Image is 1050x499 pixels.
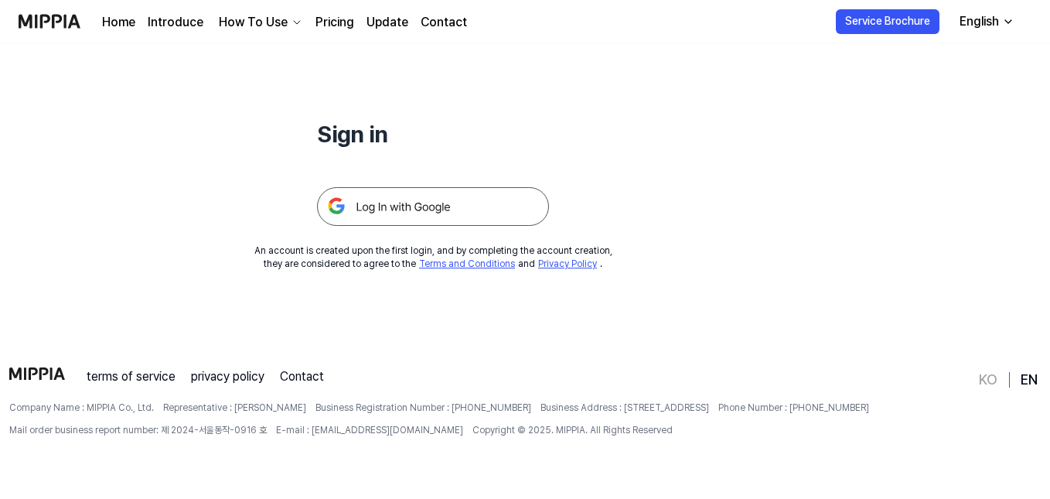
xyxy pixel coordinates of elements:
button: English [947,6,1024,37]
span: Representative : [PERSON_NAME] [163,402,306,415]
span: Copyright © 2025. MIPPIA. All Rights Reserved [472,424,673,437]
a: Terms and Conditions [419,258,515,269]
a: privacy policy [191,367,264,386]
img: 구글 로그인 버튼 [317,187,549,226]
span: Phone Number : [PHONE_NUMBER] [718,402,869,415]
a: EN [1021,371,1038,389]
span: Business Address : [STREET_ADDRESS] [540,402,709,415]
span: Company Name : MIPPIA Co., Ltd. [9,402,154,415]
a: Home [102,13,135,32]
div: An account is created upon the first login, and by completing the account creation, they are cons... [254,244,612,271]
a: Contact [421,13,467,32]
span: Business Registration Number : [PHONE_NUMBER] [315,402,531,415]
img: logo [9,367,65,380]
span: E-mail : [EMAIL_ADDRESS][DOMAIN_NAME] [276,424,463,437]
button: Service Brochure [836,9,939,34]
div: English [956,12,1002,31]
a: Update [366,13,408,32]
h1: Sign in [317,118,549,150]
button: How To Use [216,13,303,32]
div: How To Use [216,13,291,32]
a: Privacy Policy [538,258,597,269]
a: KO [979,371,997,389]
a: Introduce [148,13,203,32]
span: Mail order business report number: 제 2024-서울동작-0916 호 [9,424,267,437]
a: Contact [280,367,324,386]
a: Pricing [315,13,354,32]
a: terms of service [87,367,176,386]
